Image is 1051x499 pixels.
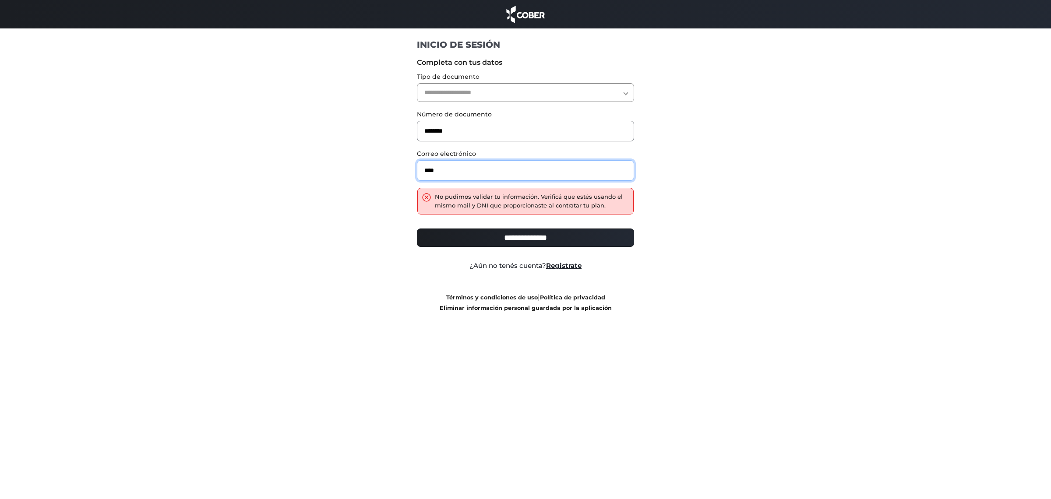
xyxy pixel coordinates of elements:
label: Número de documento [417,110,635,119]
a: Términos y condiciones de uso [446,294,538,301]
a: Eliminar información personal guardada por la aplicación [440,305,612,311]
a: Registrate [546,261,582,270]
div: ¿Aún no tenés cuenta? [410,261,641,271]
div: | [410,292,641,313]
img: cober_marca.png [504,4,547,24]
div: No pudimos validar tu información. Verificá que estés usando el mismo mail y DNI que proporcionas... [435,193,629,210]
label: Completa con tus datos [417,57,635,68]
h1: INICIO DE SESIÓN [417,39,635,50]
label: Tipo de documento [417,72,635,81]
label: Correo electrónico [417,149,635,158]
a: Política de privacidad [540,294,605,301]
